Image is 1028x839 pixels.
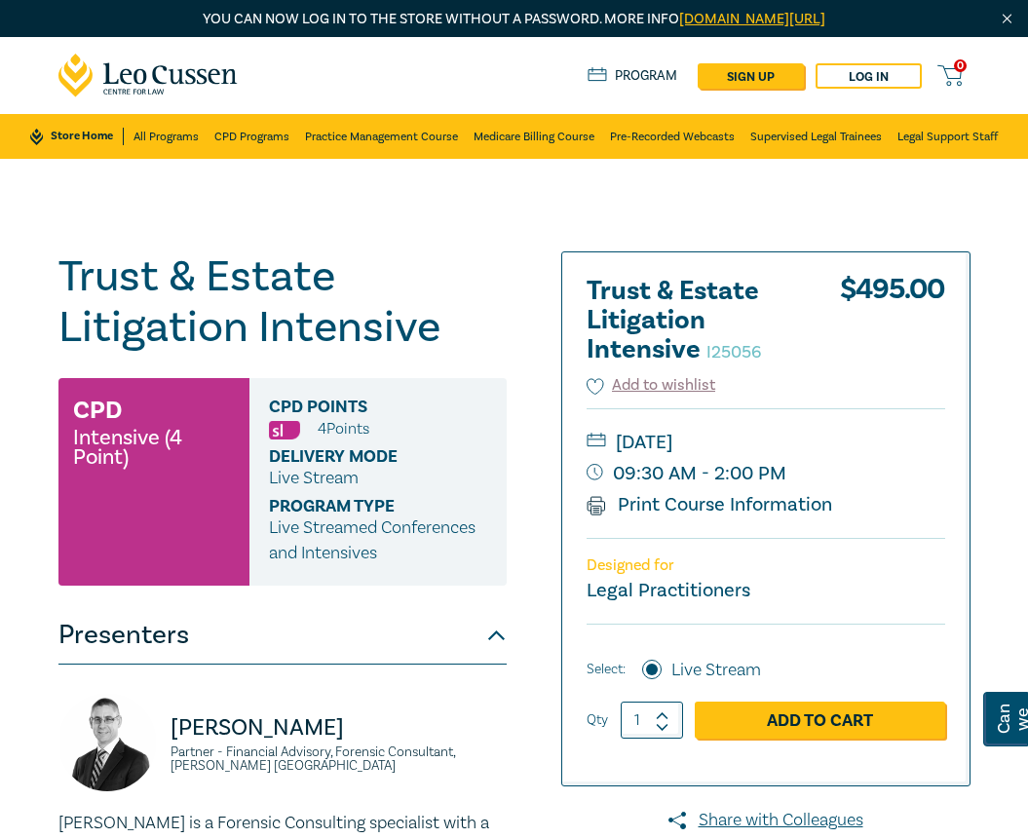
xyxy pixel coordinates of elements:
a: [DOMAIN_NAME][URL] [679,10,825,28]
p: [PERSON_NAME] [171,712,507,744]
a: Print Course Information [587,492,833,517]
a: Practice Management Course [305,114,458,159]
a: Store Home [30,128,123,145]
p: Designed for [587,556,945,575]
a: Medicare Billing Course [474,114,594,159]
a: sign up [698,63,804,89]
small: [DATE] [587,427,945,458]
a: Pre-Recorded Webcasts [610,114,735,159]
small: Partner - Financial Advisory, Forensic Consultant, [PERSON_NAME] [GEOGRAPHIC_DATA] [171,745,507,773]
a: Share with Colleagues [561,808,971,833]
li: 4 Point s [318,416,369,441]
label: Qty [587,709,608,731]
small: Legal Practitioners [587,578,750,603]
a: All Programs [133,114,199,159]
a: Log in [816,63,922,89]
a: Supervised Legal Trainees [750,114,882,159]
a: Legal Support Staff [897,114,998,159]
div: $ 495.00 [840,277,945,374]
h3: CPD [73,393,122,428]
p: You can now log in to the store without a password. More info [58,9,971,30]
span: Select: [587,659,626,680]
small: Intensive (4 Point) [73,428,235,467]
span: Program type [269,497,449,515]
span: Live Stream [269,467,359,489]
img: https://s3.ap-southeast-2.amazonaws.com/leo-cussen-store-production-content/Contacts/Darryn%20Hoc... [58,694,156,791]
label: Live Stream [671,658,761,683]
a: CPD Programs [214,114,289,159]
h2: Trust & Estate Litigation Intensive [587,277,801,364]
a: Add to Cart [695,702,945,739]
p: Live Streamed Conferences and Intensives [269,515,487,566]
img: Substantive Law [269,421,300,439]
small: I25056 [706,341,761,363]
span: CPD Points [269,398,449,416]
button: Presenters [58,606,507,665]
button: Add to wishlist [587,374,716,397]
img: Close [999,11,1015,27]
a: Program [588,67,678,85]
h1: Trust & Estate Litigation Intensive [58,251,507,353]
input: 1 [621,702,683,739]
small: 09:30 AM - 2:00 PM [587,458,945,489]
span: 0 [954,59,967,72]
span: Delivery Mode [269,447,449,466]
